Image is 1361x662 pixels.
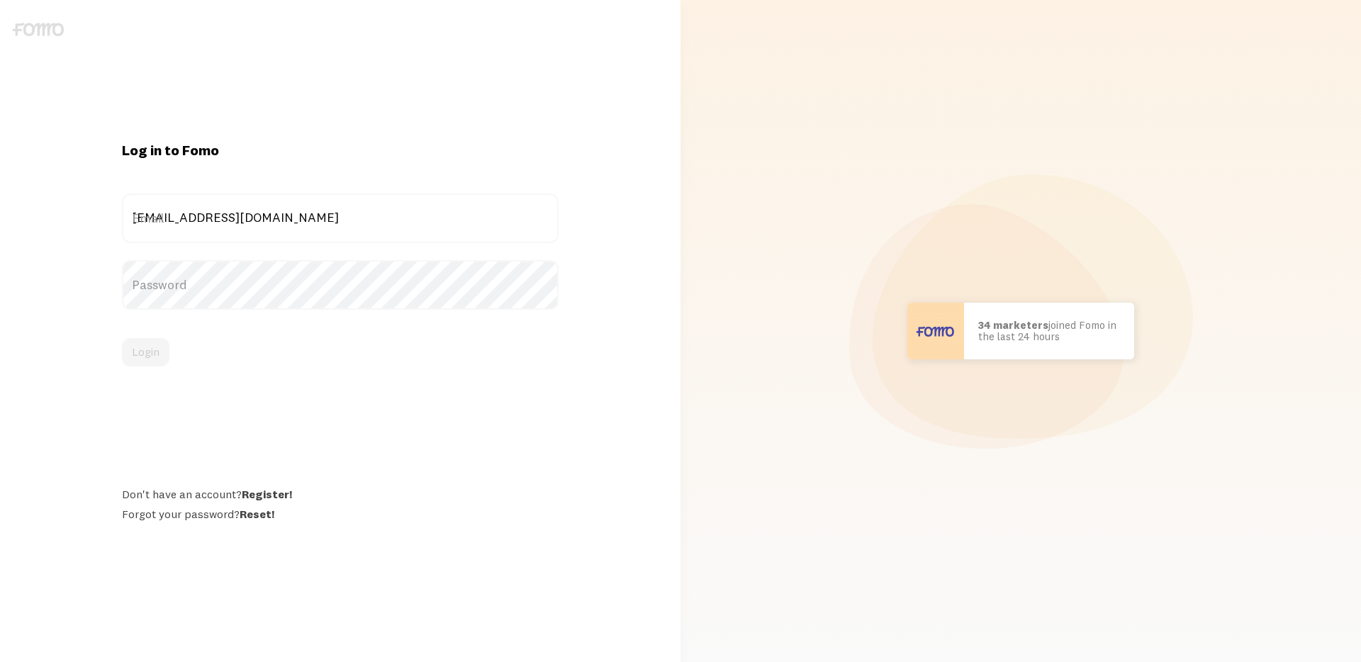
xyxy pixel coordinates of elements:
img: User avatar [907,303,964,359]
a: Register! [242,487,292,501]
div: Forgot your password? [122,507,559,521]
h1: Log in to Fomo [122,141,559,159]
label: Email [122,193,559,243]
div: Don't have an account? [122,487,559,501]
p: joined Fomo in the last 24 hours [978,320,1120,343]
a: Reset! [240,507,274,521]
img: fomo-logo-gray-b99e0e8ada9f9040e2984d0d95b3b12da0074ffd48d1e5cb62ac37fc77b0b268.svg [13,23,64,36]
label: Password [122,260,559,310]
b: 34 marketers [978,318,1048,332]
